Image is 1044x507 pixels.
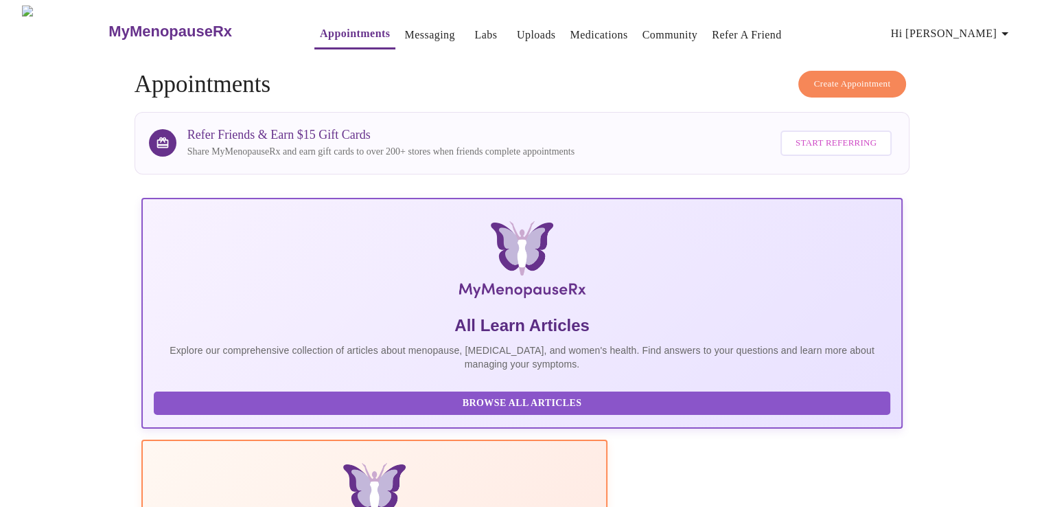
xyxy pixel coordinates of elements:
a: Refer a Friend [712,25,782,45]
a: MyMenopauseRx [107,8,287,56]
img: MyMenopauseRx Logo [22,5,107,57]
button: Start Referring [780,131,892,156]
img: MyMenopauseRx Logo [268,221,776,304]
button: Create Appointment [798,71,907,98]
p: Share MyMenopauseRx and earn gift cards to over 200+ stores when friends complete appointments [187,145,575,159]
button: Community [637,21,704,49]
button: Browse All Articles [154,392,891,416]
a: Browse All Articles [154,396,894,408]
button: Messaging [399,21,460,49]
span: Browse All Articles [167,395,877,412]
h3: MyMenopauseRx [108,23,232,41]
span: Hi [PERSON_NAME] [891,24,1013,43]
button: Uploads [511,21,561,49]
span: Create Appointment [814,76,891,92]
a: Uploads [517,25,556,45]
a: Community [642,25,698,45]
a: Labs [474,25,497,45]
p: Explore our comprehensive collection of articles about menopause, [MEDICAL_DATA], and women's hea... [154,343,891,371]
span: Start Referring [796,135,877,151]
button: Medications [564,21,633,49]
a: Messaging [404,25,454,45]
a: Appointments [320,24,390,43]
button: Refer a Friend [706,21,787,49]
a: Medications [570,25,627,45]
h3: Refer Friends & Earn $15 Gift Cards [187,128,575,142]
button: Labs [464,21,508,49]
button: Appointments [314,20,395,49]
h5: All Learn Articles [154,315,891,337]
button: Hi [PERSON_NAME] [885,20,1019,47]
h4: Appointments [135,71,910,98]
a: Start Referring [777,124,895,163]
